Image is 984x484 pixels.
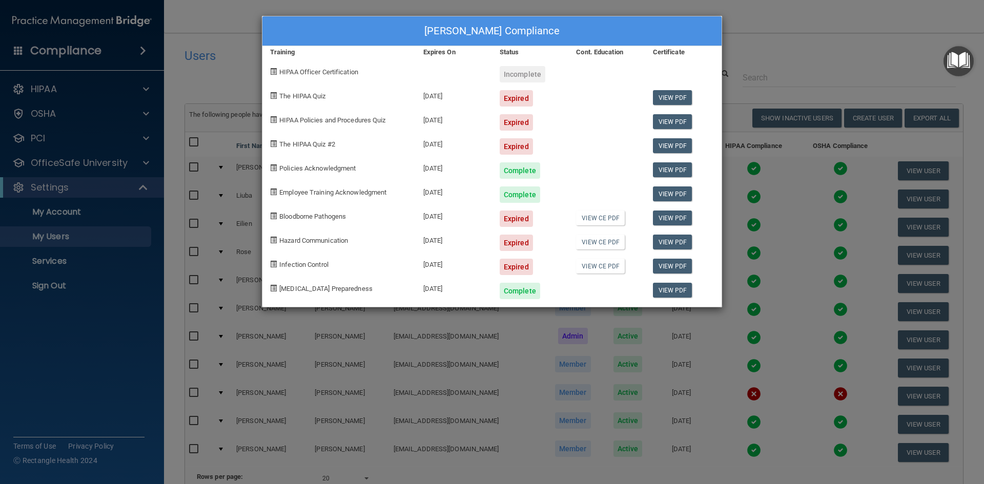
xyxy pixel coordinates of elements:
[653,283,692,298] a: View PDF
[279,116,385,124] span: HIPAA Policies and Procedures Quiz
[500,162,540,179] div: Complete
[416,251,492,275] div: [DATE]
[279,188,386,196] span: Employee Training Acknowledgment
[279,164,356,172] span: Policies Acknowledgment
[653,162,692,177] a: View PDF
[279,140,335,148] span: The HIPAA Quiz #2
[416,179,492,203] div: [DATE]
[279,285,373,292] span: [MEDICAL_DATA] Preparedness
[279,68,358,76] span: HIPAA Officer Certification
[500,114,533,131] div: Expired
[279,92,325,100] span: The HIPAA Quiz
[416,46,492,58] div: Expires On
[576,211,625,225] a: View CE PDF
[416,155,492,179] div: [DATE]
[416,227,492,251] div: [DATE]
[576,235,625,249] a: View CE PDF
[416,203,492,227] div: [DATE]
[653,114,692,129] a: View PDF
[653,235,692,249] a: View PDF
[653,186,692,201] a: View PDF
[500,211,533,227] div: Expired
[944,46,974,76] button: Open Resource Center
[500,259,533,275] div: Expired
[416,275,492,299] div: [DATE]
[416,82,492,107] div: [DATE]
[576,259,625,273] a: View CE PDF
[279,213,346,220] span: Bloodborne Pathogens
[416,131,492,155] div: [DATE]
[262,16,722,46] div: [PERSON_NAME] Compliance
[645,46,722,58] div: Certificate
[279,261,329,268] span: Infection Control
[568,46,645,58] div: Cont. Education
[416,107,492,131] div: [DATE]
[653,259,692,273] a: View PDF
[500,66,545,82] div: Incomplete
[492,46,568,58] div: Status
[500,235,533,251] div: Expired
[500,138,533,155] div: Expired
[500,186,540,203] div: Complete
[653,90,692,105] a: View PDF
[653,211,692,225] a: View PDF
[500,90,533,107] div: Expired
[653,138,692,153] a: View PDF
[500,283,540,299] div: Complete
[807,411,972,452] iframe: Drift Widget Chat Controller
[279,237,348,244] span: Hazard Communication
[262,46,416,58] div: Training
